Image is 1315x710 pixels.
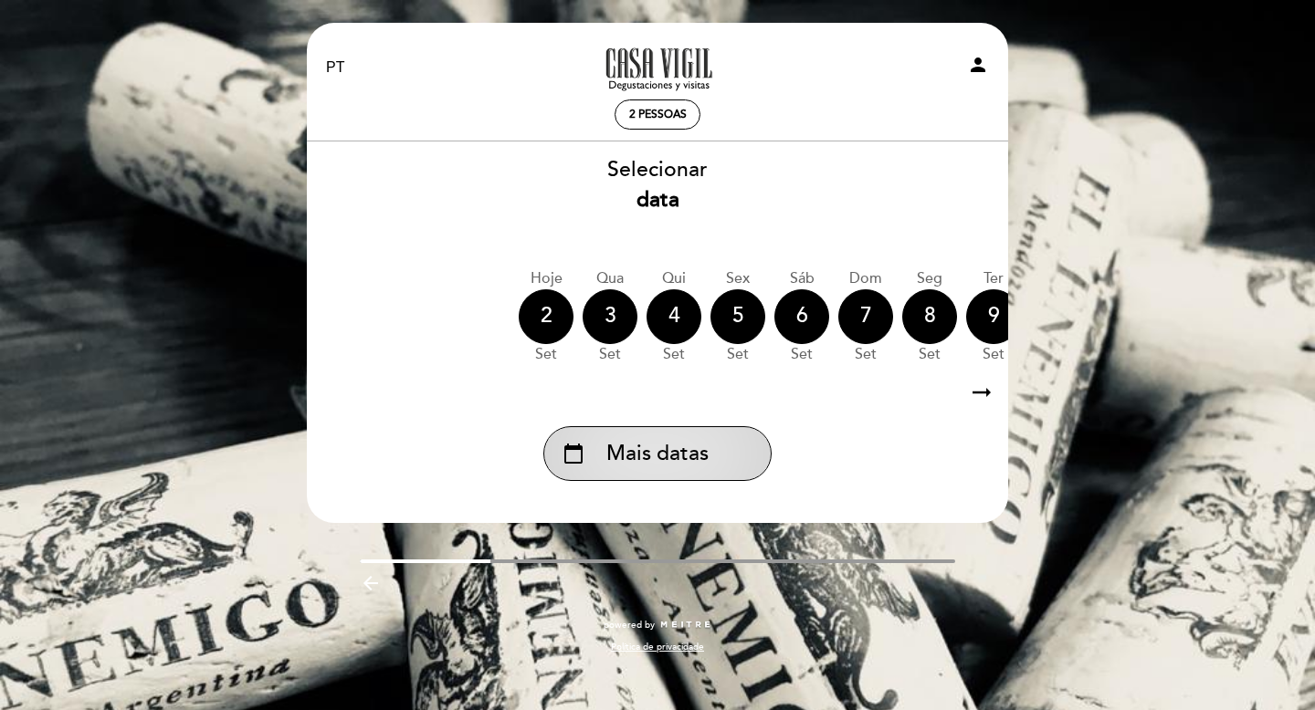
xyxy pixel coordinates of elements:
a: Casa Vigil - SÓLO Visitas y Degustaciones [543,43,772,93]
a: Política de privacidade [611,641,704,653]
button: person [967,54,989,82]
i: person [967,54,989,76]
div: 3 [583,289,637,344]
a: powered by [604,619,711,632]
div: Sáb [774,268,829,289]
div: Ter [966,268,1021,289]
span: Mais datas [606,439,709,469]
div: Qua [583,268,637,289]
div: Hoje [519,268,573,289]
span: 2 pessoas [629,108,687,121]
div: 4 [647,289,701,344]
div: 5 [710,289,765,344]
div: set [838,344,893,365]
div: Seg [902,268,957,289]
b: data [636,187,679,213]
div: set [966,344,1021,365]
div: 2 [519,289,573,344]
div: set [583,344,637,365]
div: set [647,344,701,365]
div: Qui [647,268,701,289]
div: Dom [838,268,893,289]
i: arrow_backward [360,572,382,594]
div: Sex [710,268,765,289]
div: 6 [774,289,829,344]
div: set [710,344,765,365]
i: arrow_right_alt [968,373,995,412]
div: set [774,344,829,365]
div: 7 [838,289,893,344]
div: 9 [966,289,1021,344]
img: MEITRE [659,621,711,630]
i: calendar_today [563,438,584,469]
div: set [902,344,957,365]
div: set [519,344,573,365]
div: Selecionar [306,155,1009,215]
span: powered by [604,619,655,632]
div: 8 [902,289,957,344]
